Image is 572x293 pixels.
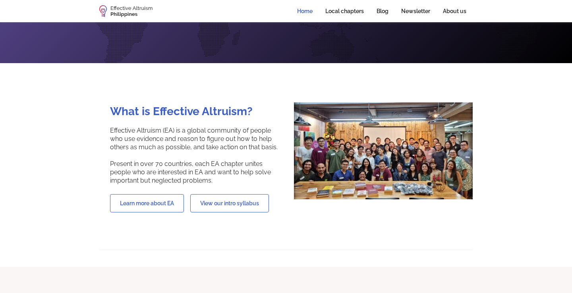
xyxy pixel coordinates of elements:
[370,2,395,20] a: Blog
[99,5,153,17] a: home
[110,104,253,119] h2: What is Effective Altruism?
[110,126,284,185] p: Effective Altruism (EA) is a global community of people who use evidence and reason to figure out...
[291,2,319,20] a: Home
[395,2,437,20] a: Newsletter
[437,2,473,20] a: About us
[319,2,370,20] a: Local chapters
[110,194,184,212] a: Learn more about EA
[190,194,269,212] a: View our intro syllabus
